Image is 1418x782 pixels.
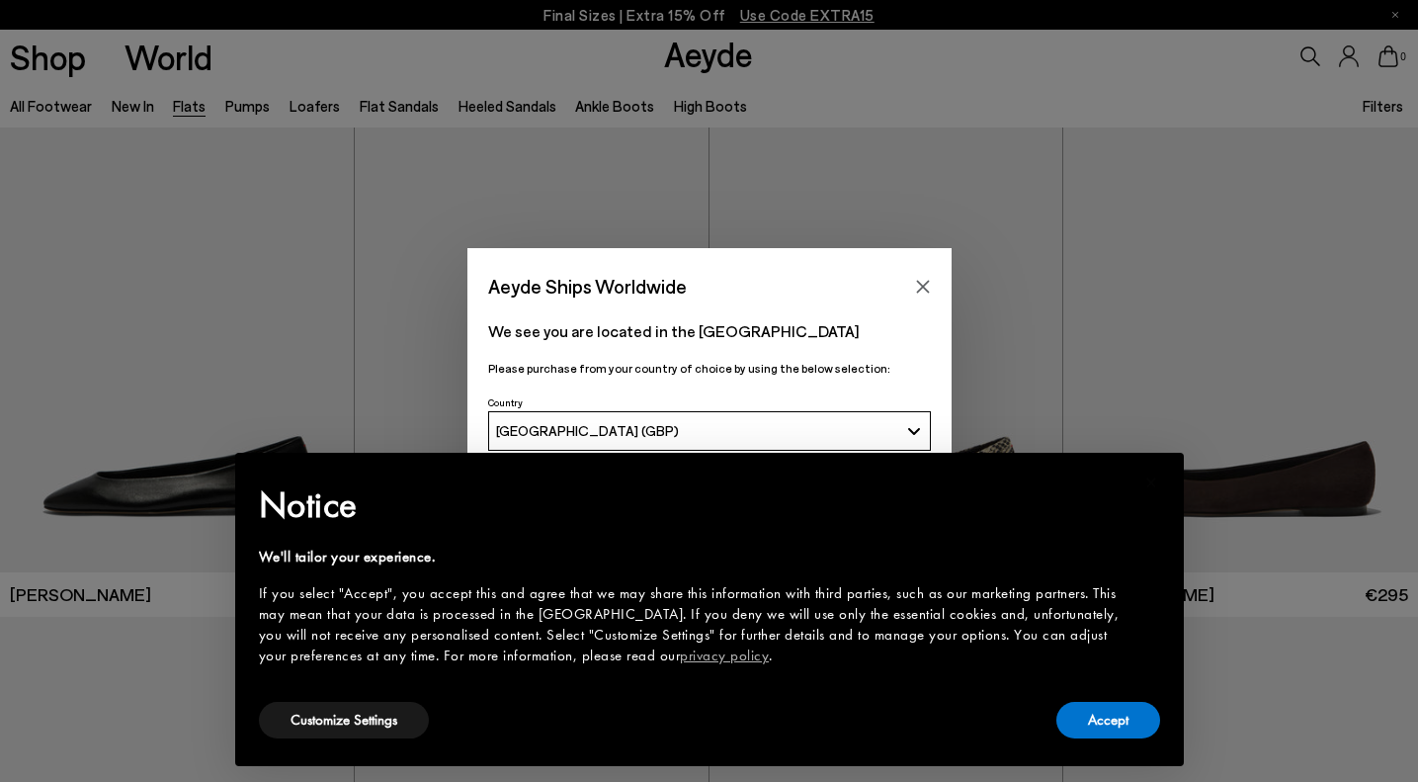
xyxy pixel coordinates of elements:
a: privacy policy [680,646,769,665]
span: × [1145,467,1158,497]
span: [GEOGRAPHIC_DATA] (GBP) [496,422,679,439]
span: Country [488,396,523,408]
span: Aeyde Ships Worldwide [488,269,687,304]
button: Close this notice [1128,459,1176,506]
button: Customize Settings [259,702,429,739]
h2: Notice [259,479,1128,531]
p: We see you are located in the [GEOGRAPHIC_DATA] [488,319,931,343]
button: Close [908,272,938,302]
div: We'll tailor your experience. [259,547,1128,567]
p: Please purchase from your country of choice by using the below selection: [488,359,931,378]
div: If you select "Accept", you accept this and agree that we may share this information with third p... [259,583,1128,666]
button: Accept [1056,702,1160,739]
